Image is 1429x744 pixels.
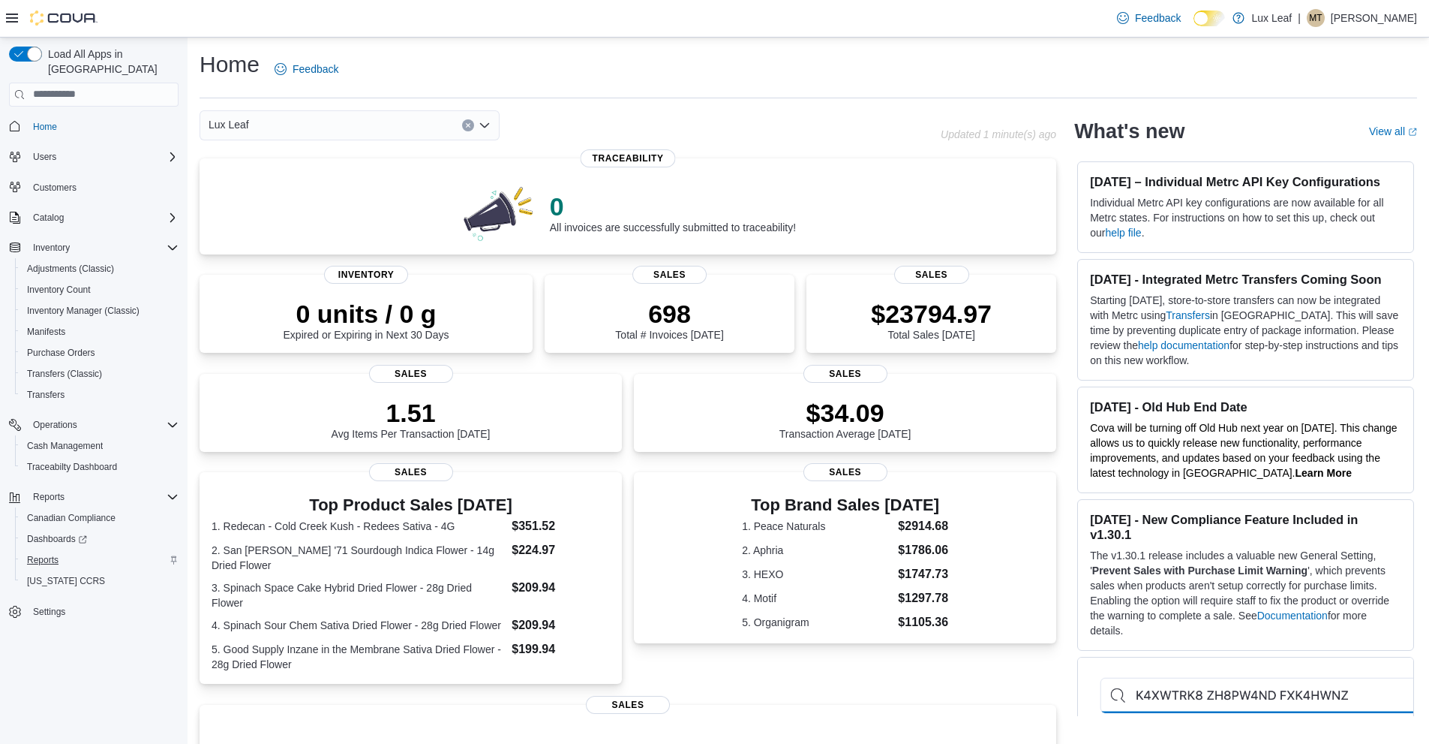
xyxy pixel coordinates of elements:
[1090,174,1401,189] h3: [DATE] – Individual Metrc API Key Configurations
[21,386,71,404] a: Transfers
[27,533,87,545] span: Dashboards
[3,176,185,198] button: Customers
[1408,128,1417,137] svg: External link
[1090,512,1401,542] h3: [DATE] - New Compliance Feature Included in v1.30.1
[27,148,179,166] span: Users
[803,463,887,481] span: Sales
[742,496,948,514] h3: Top Brand Sales [DATE]
[742,615,892,630] dt: 5. Organigram
[512,640,610,658] dd: $199.94
[27,461,117,473] span: Traceabilty Dashboard
[21,458,123,476] a: Traceabilty Dashboard
[27,209,70,227] button: Catalog
[21,281,97,299] a: Inventory Count
[21,530,179,548] span: Dashboards
[479,119,491,131] button: Open list of options
[1090,272,1401,287] h3: [DATE] - Integrated Metrc Transfers Coming Soon
[212,543,506,573] dt: 2. San [PERSON_NAME] '71 Sourdough Indica Flower - 14g Dried Flower
[27,117,179,136] span: Home
[21,323,179,341] span: Manifests
[803,365,887,383] span: Sales
[21,344,179,362] span: Purchase Orders
[332,398,491,428] p: 1.51
[27,416,83,434] button: Operations
[27,148,62,166] button: Users
[1090,195,1401,240] p: Individual Metrc API key configurations are now available for all Metrc states. For instructions ...
[898,565,948,583] dd: $1747.73
[30,11,98,26] img: Cova
[27,326,65,338] span: Manifests
[27,209,179,227] span: Catalog
[581,149,676,167] span: Traceability
[632,266,707,284] span: Sales
[27,603,71,621] a: Settings
[21,551,65,569] a: Reports
[1193,26,1194,27] span: Dark Mode
[21,365,179,383] span: Transfers (Classic)
[1369,125,1417,137] a: View allExternal link
[3,486,185,508] button: Reports
[898,613,948,631] dd: $1105.36
[15,258,185,279] button: Adjustments (Classic)
[1105,227,1141,239] a: help file
[1090,399,1401,414] h3: [DATE] - Old Hub End Date
[21,302,146,320] a: Inventory Manager (Classic)
[898,589,948,607] dd: $1297.78
[1074,119,1184,143] h2: What's new
[3,601,185,622] button: Settings
[200,50,260,80] h1: Home
[615,299,723,341] div: Total # Invoices [DATE]
[21,365,108,383] a: Transfers (Classic)
[1309,9,1322,27] span: MT
[33,491,65,503] span: Reports
[33,182,77,194] span: Customers
[33,151,56,163] span: Users
[21,509,122,527] a: Canadian Compliance
[21,344,101,362] a: Purchase Orders
[27,118,63,136] a: Home
[1252,9,1292,27] p: Lux Leaf
[369,365,453,383] span: Sales
[779,398,911,428] p: $34.09
[742,519,892,534] dt: 1. Peace Naturals
[9,110,179,662] nav: Complex example
[27,512,116,524] span: Canadian Compliance
[269,54,344,84] a: Feedback
[898,541,948,559] dd: $1786.06
[21,530,93,548] a: Dashboards
[1307,9,1325,27] div: Marissa Trottier
[871,299,992,341] div: Total Sales [DATE]
[15,384,185,405] button: Transfers
[3,237,185,258] button: Inventory
[27,368,102,380] span: Transfers (Classic)
[512,541,610,559] dd: $224.97
[293,62,338,77] span: Feedback
[27,179,83,197] a: Customers
[212,618,506,633] dt: 4. Spinach Sour Chem Sativa Dried Flower - 28g Dried Flower
[15,321,185,342] button: Manifests
[27,239,76,257] button: Inventory
[332,398,491,440] div: Avg Items Per Transaction [DATE]
[21,281,179,299] span: Inventory Count
[33,419,77,431] span: Operations
[15,279,185,300] button: Inventory Count
[512,616,610,634] dd: $209.94
[742,591,892,606] dt: 4. Motif
[3,116,185,137] button: Home
[779,398,911,440] div: Transaction Average [DATE]
[1090,422,1397,479] span: Cova will be turning off Old Hub next year on [DATE]. This change allows us to quickly release ne...
[15,550,185,571] button: Reports
[512,579,610,597] dd: $209.94
[462,119,474,131] button: Clear input
[27,488,71,506] button: Reports
[209,116,249,134] span: Lux Leaf
[27,178,179,197] span: Customers
[27,305,140,317] span: Inventory Manager (Classic)
[33,606,65,618] span: Settings
[369,463,453,481] span: Sales
[1331,9,1417,27] p: [PERSON_NAME]
[894,266,969,284] span: Sales
[21,572,179,590] span: Washington CCRS
[1090,293,1401,368] p: Starting [DATE], store-to-store transfers can now be integrated with Metrc using in [GEOGRAPHIC_D...
[21,302,179,320] span: Inventory Manager (Classic)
